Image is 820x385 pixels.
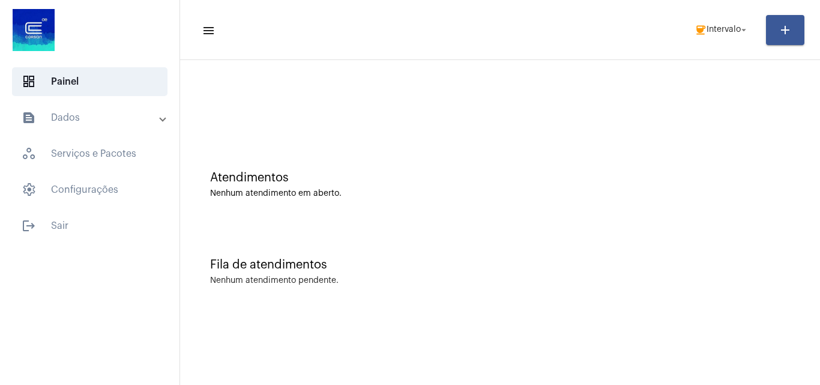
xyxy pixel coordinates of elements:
mat-panel-title: Dados [22,111,160,125]
div: Fila de atendimentos [210,258,790,271]
mat-icon: arrow_drop_down [738,25,749,35]
span: sidenav icon [22,74,36,89]
span: Serviços e Pacotes [12,139,167,168]
mat-expansion-panel-header: sidenav iconDados [7,103,179,132]
span: Intervalo [707,26,741,34]
span: Painel [12,67,167,96]
mat-icon: sidenav icon [22,111,36,125]
mat-icon: sidenav icon [202,23,214,38]
div: Nenhum atendimento em aberto. [210,189,790,198]
mat-icon: sidenav icon [22,219,36,233]
img: d4669ae0-8c07-2337-4f67-34b0df7f5ae4.jpeg [10,6,58,54]
span: sidenav icon [22,147,36,161]
div: Nenhum atendimento pendente. [210,276,339,285]
mat-icon: coffee [695,24,707,36]
button: Intervalo [687,18,756,42]
span: Configurações [12,175,167,204]
span: sidenav icon [22,183,36,197]
span: Sair [12,211,167,240]
div: Atendimentos [210,171,790,184]
mat-icon: add [778,23,792,37]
